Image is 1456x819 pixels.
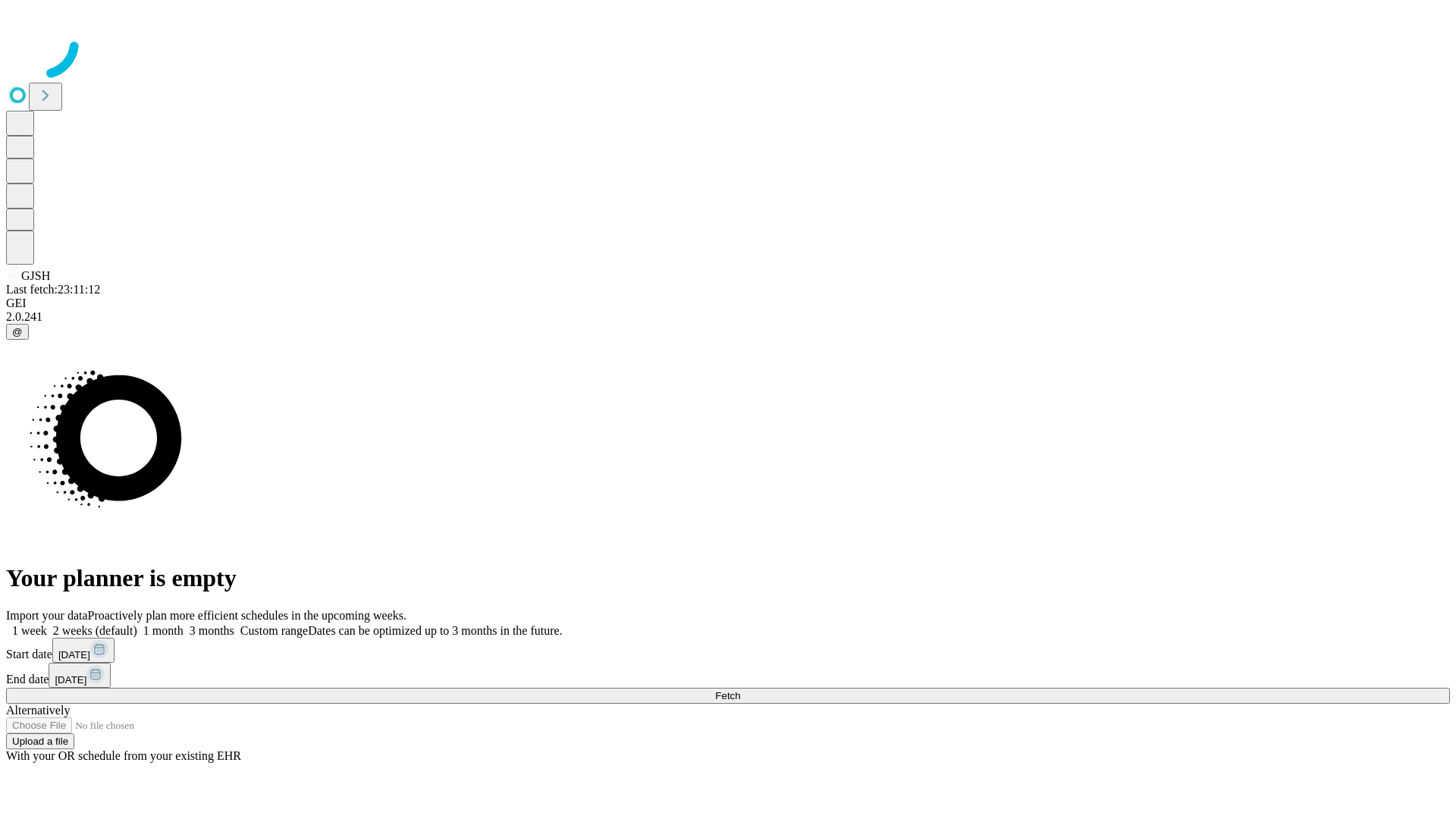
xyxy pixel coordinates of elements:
[12,326,23,337] span: @
[6,704,70,717] span: Alternatively
[6,324,29,340] button: @
[52,638,115,663] button: [DATE]
[6,609,88,622] span: Import your data
[240,624,308,637] span: Custom range
[6,749,241,762] span: With your OR schedule from your existing EHR
[190,624,234,637] span: 3 months
[715,690,740,701] span: Fetch
[6,283,100,296] span: Last fetch: 23:11:12
[12,624,47,637] span: 1 week
[6,564,1450,592] h1: Your planner is empty
[6,310,1450,324] div: 2.0.241
[143,624,184,637] span: 1 month
[49,663,111,688] button: [DATE]
[88,609,406,622] span: Proactively plan more efficient schedules in the upcoming weeks.
[6,638,1450,663] div: Start date
[53,624,137,637] span: 2 weeks (default)
[55,674,86,686] span: [DATE]
[6,688,1450,704] button: Fetch
[6,663,1450,688] div: End date
[21,269,50,282] span: GJSH
[6,297,1450,310] div: GEI
[308,624,562,637] span: Dates can be optimized up to 3 months in the future.
[58,649,90,661] span: [DATE]
[6,733,74,749] button: Upload a file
